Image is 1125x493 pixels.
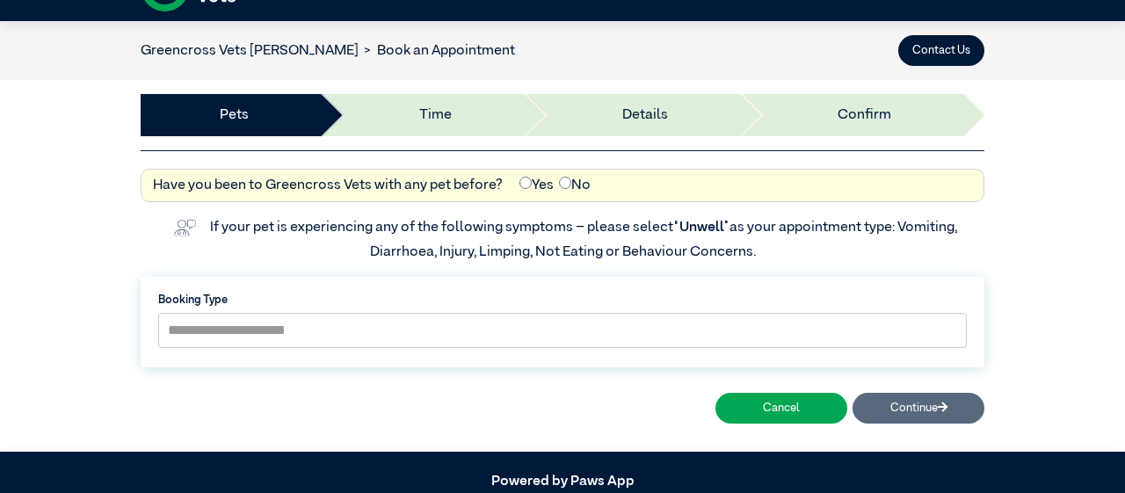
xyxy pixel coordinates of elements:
[673,221,729,235] span: “Unwell”
[559,175,591,196] label: No
[141,44,359,58] a: Greencross Vets [PERSON_NAME]
[158,292,967,308] label: Booking Type
[359,40,515,62] li: Book an Appointment
[141,40,515,62] nav: breadcrumb
[153,175,503,196] label: Have you been to Greencross Vets with any pet before?
[898,35,984,66] button: Contact Us
[559,177,571,189] input: No
[519,175,554,196] label: Yes
[168,214,201,242] img: vet
[220,105,249,126] a: Pets
[210,221,960,259] label: If your pet is experiencing any of the following symptoms – please select as your appointment typ...
[715,393,847,424] button: Cancel
[141,474,984,490] h5: Powered by Paws App
[519,177,532,189] input: Yes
